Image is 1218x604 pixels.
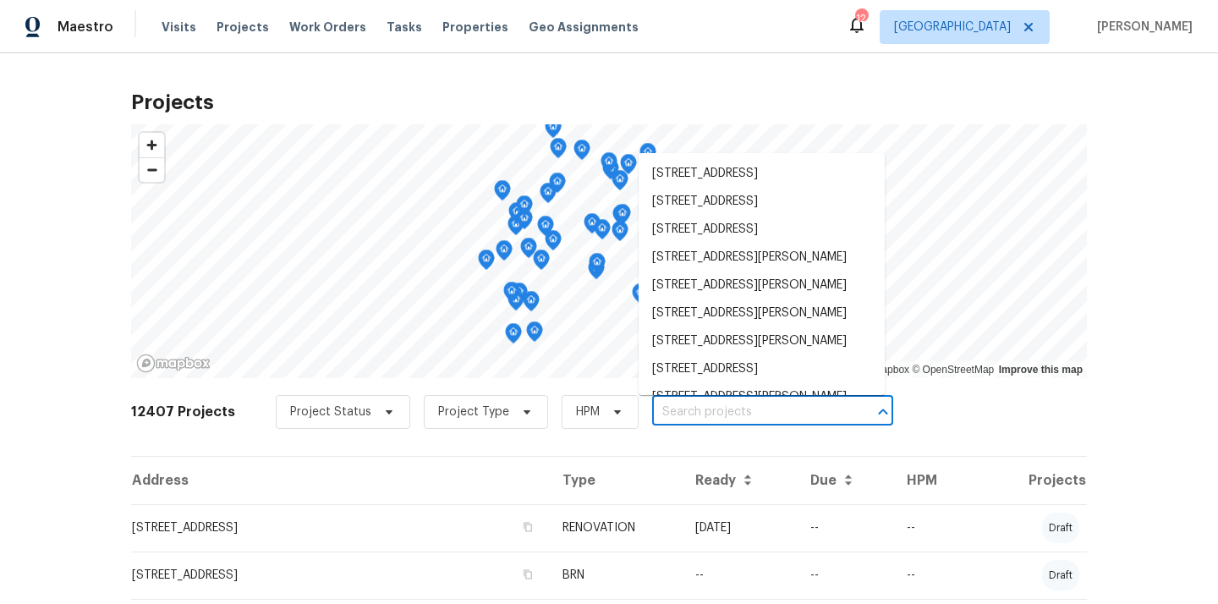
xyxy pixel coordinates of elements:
h2: 12407 Projects [131,404,235,420]
span: Project Status [290,404,371,420]
li: [STREET_ADDRESS] [639,216,885,244]
div: Map marker [632,283,649,310]
div: Map marker [496,240,513,266]
div: Map marker [620,154,637,180]
div: Map marker [503,282,520,308]
th: Projects [969,457,1087,504]
span: Geo Assignments [529,19,639,36]
span: Maestro [58,19,113,36]
div: Map marker [614,204,631,230]
th: HPM [893,457,970,504]
div: draft [1042,560,1079,590]
div: Map marker [549,173,566,199]
div: Map marker [639,143,656,169]
div: Map marker [507,215,524,241]
li: [STREET_ADDRESS] [639,355,885,383]
th: Due [797,457,892,504]
div: Map marker [545,230,562,256]
a: OpenStreetMap [912,364,994,376]
div: Map marker [523,291,540,317]
span: Tasks [387,21,422,33]
button: Copy Address [520,519,535,535]
a: Mapbox [863,364,909,376]
div: Map marker [533,250,550,276]
li: [STREET_ADDRESS][PERSON_NAME] [639,383,885,411]
div: Map marker [612,170,628,196]
div: Map marker [478,250,495,276]
span: [PERSON_NAME] [1090,19,1193,36]
div: Map marker [537,216,554,242]
button: Zoom out [140,157,164,182]
div: Map marker [601,152,617,178]
span: Properties [442,19,508,36]
li: [STREET_ADDRESS][PERSON_NAME] [639,299,885,327]
button: Copy Address [520,567,535,582]
a: Mapbox homepage [136,354,211,373]
div: Map marker [505,323,522,349]
span: Projects [217,19,269,36]
div: Map marker [516,195,533,222]
span: Project Type [438,404,509,420]
div: Map marker [494,180,511,206]
div: Map marker [584,213,601,239]
input: Search projects [652,399,846,426]
td: [DATE] [682,504,797,552]
th: Ready [682,457,797,504]
li: [STREET_ADDRESS] [639,160,885,188]
div: 12 [855,10,867,27]
div: Map marker [589,253,606,279]
td: -- [797,504,892,552]
td: BRN [549,552,682,599]
td: [STREET_ADDRESS] [131,504,549,552]
div: Map marker [520,238,537,264]
td: -- [893,552,970,599]
li: [STREET_ADDRESS][PERSON_NAME] [639,244,885,272]
span: Work Orders [289,19,366,36]
td: -- [893,504,970,552]
canvas: Map [131,124,1087,378]
span: Visits [162,19,196,36]
button: Zoom in [140,133,164,157]
td: [STREET_ADDRESS] [131,552,549,599]
div: Map marker [612,221,628,247]
span: HPM [576,404,600,420]
div: Map marker [516,209,533,235]
span: [GEOGRAPHIC_DATA] [894,19,1011,36]
h2: Projects [131,94,1087,111]
div: Map marker [540,183,557,209]
li: [STREET_ADDRESS][PERSON_NAME] [639,327,885,355]
a: Improve this map [999,364,1083,376]
div: Map marker [508,202,525,228]
span: Zoom out [140,158,164,182]
li: [STREET_ADDRESS] [639,188,885,216]
td: RENOVATION [549,504,682,552]
div: Map marker [588,259,605,285]
th: Type [549,457,682,504]
td: -- [682,552,797,599]
div: Map marker [550,138,567,164]
div: Map marker [526,321,543,348]
div: Map marker [594,219,611,245]
div: Map marker [545,118,562,144]
button: Close [871,400,895,424]
div: Map marker [573,140,590,166]
div: draft [1042,513,1079,543]
th: Address [131,457,549,504]
div: Map marker [612,205,629,231]
li: [STREET_ADDRESS][PERSON_NAME] [639,272,885,299]
td: -- [797,552,892,599]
